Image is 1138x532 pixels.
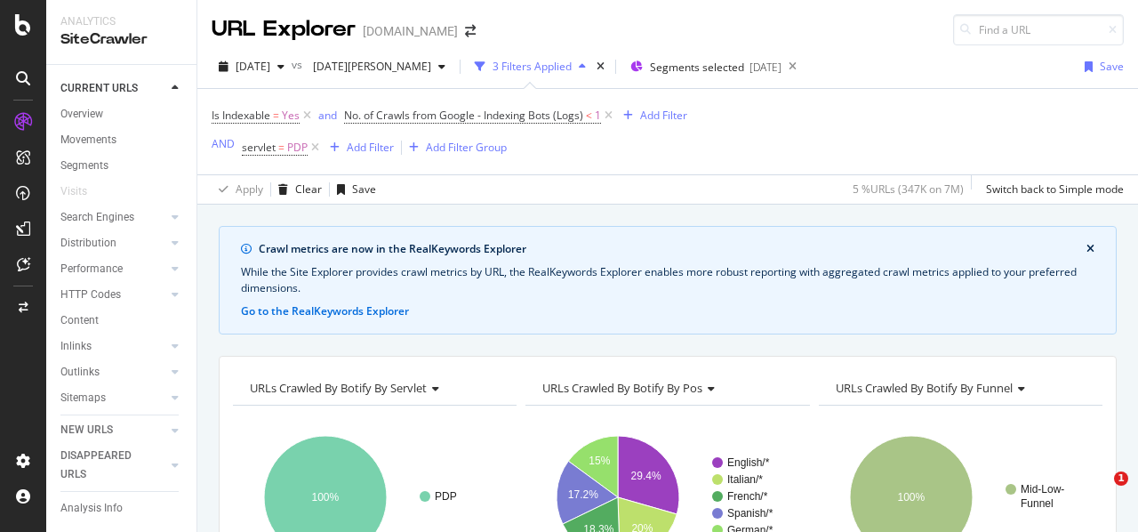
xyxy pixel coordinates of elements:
button: close banner [1082,238,1099,261]
text: 29.4% [631,470,661,482]
div: Save [352,181,376,197]
div: arrow-right-arrow-left [465,25,476,37]
a: NEW URLS [60,421,166,439]
button: Add Filter Group [402,137,507,158]
span: No. of Crawls from Google - Indexing Bots (Logs) [344,108,583,123]
text: Italian/* [727,473,763,486]
button: 3 Filters Applied [468,52,593,81]
button: Switch back to Simple mode [979,175,1124,204]
a: Performance [60,260,166,278]
text: Spanish/* [727,507,773,520]
div: CURRENT URLS [60,79,138,98]
div: Sitemaps [60,389,106,407]
div: SiteCrawler [60,29,182,50]
span: 2024 Jan. 1st [306,59,431,74]
text: 17.2% [568,488,598,501]
text: English/* [727,456,770,469]
span: Yes [282,103,300,128]
a: Movements [60,131,184,149]
div: 5 % URLs ( 347K on 7M ) [853,181,964,197]
div: HTTP Codes [60,286,121,304]
a: Distribution [60,234,166,253]
span: servlet [242,140,276,155]
span: 1 [1114,472,1128,486]
div: Apply [236,181,263,197]
div: URL Explorer [212,14,356,44]
button: Apply [212,175,263,204]
div: Save [1100,59,1124,74]
div: Add Filter [347,140,394,155]
div: Add Filter Group [426,140,507,155]
div: While the Site Explorer provides crawl metrics by URL, the RealKeywords Explorer enables more rob... [241,264,1094,296]
div: times [593,58,608,76]
input: Find a URL [953,14,1124,45]
div: [DOMAIN_NAME] [363,22,458,40]
div: Analysis Info [60,499,123,518]
div: Outlinks [60,363,100,382]
span: PDP [287,135,308,160]
button: and [318,107,337,124]
div: Clear [295,181,322,197]
div: Switch back to Simple mode [986,181,1124,197]
a: Inlinks [60,337,166,356]
text: 15% [589,455,611,467]
h4: URLs Crawled By Botify By servlet [246,374,501,402]
a: Sitemaps [60,389,166,407]
a: Visits [60,182,105,201]
span: = [273,108,279,123]
text: Funnel [1021,497,1054,510]
div: Inlinks [60,337,92,356]
button: Add Filter [616,105,687,126]
text: 100% [312,491,340,504]
span: < [586,108,592,123]
span: URLs Crawled By Botify By servlet [250,380,427,396]
h4: URLs Crawled By Botify By pos [539,374,793,402]
div: Overview [60,105,103,124]
button: [DATE][PERSON_NAME] [306,52,453,81]
div: Search Engines [60,208,134,227]
text: French/* [727,490,768,503]
div: Analytics [60,14,182,29]
span: URLs Crawled By Botify By pos [542,380,702,396]
div: and [318,108,337,123]
a: Analysis Info [60,499,184,518]
span: vs [292,57,306,72]
iframe: Intercom live chat [1078,472,1120,514]
button: Segments selected[DATE] [623,52,781,81]
div: AND [212,136,235,151]
div: info banner [219,226,1117,335]
h4: URLs Crawled By Botify By funnel [832,374,1086,402]
span: 1 [595,103,601,128]
text: Mid-Low- [1021,483,1064,496]
div: Segments [60,157,108,175]
div: Distribution [60,234,116,253]
div: Movements [60,131,116,149]
text: PDP [435,490,457,503]
span: Is Indexable [212,108,270,123]
div: DISAPPEARED URLS [60,447,150,484]
a: Outlinks [60,363,166,382]
button: Save [1078,52,1124,81]
div: Performance [60,260,123,278]
button: Clear [271,175,322,204]
button: AND [212,135,235,152]
button: Save [330,175,376,204]
span: = [278,140,284,155]
div: 3 Filters Applied [493,59,572,74]
div: Add Filter [640,108,687,123]
span: 2025 Oct. 1st [236,59,270,74]
a: CURRENT URLS [60,79,166,98]
div: Visits [60,182,87,201]
a: Content [60,311,184,330]
button: [DATE] [212,52,292,81]
a: Overview [60,105,184,124]
div: Content [60,311,99,330]
button: Add Filter [323,137,394,158]
div: Crawl metrics are now in the RealKeywords Explorer [259,241,1086,257]
div: NEW URLS [60,421,113,439]
a: HTTP Codes [60,286,166,304]
a: Segments [60,157,184,175]
text: 100% [897,491,925,504]
button: Go to the RealKeywords Explorer [241,303,409,319]
span: URLs Crawled By Botify By funnel [836,380,1013,396]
